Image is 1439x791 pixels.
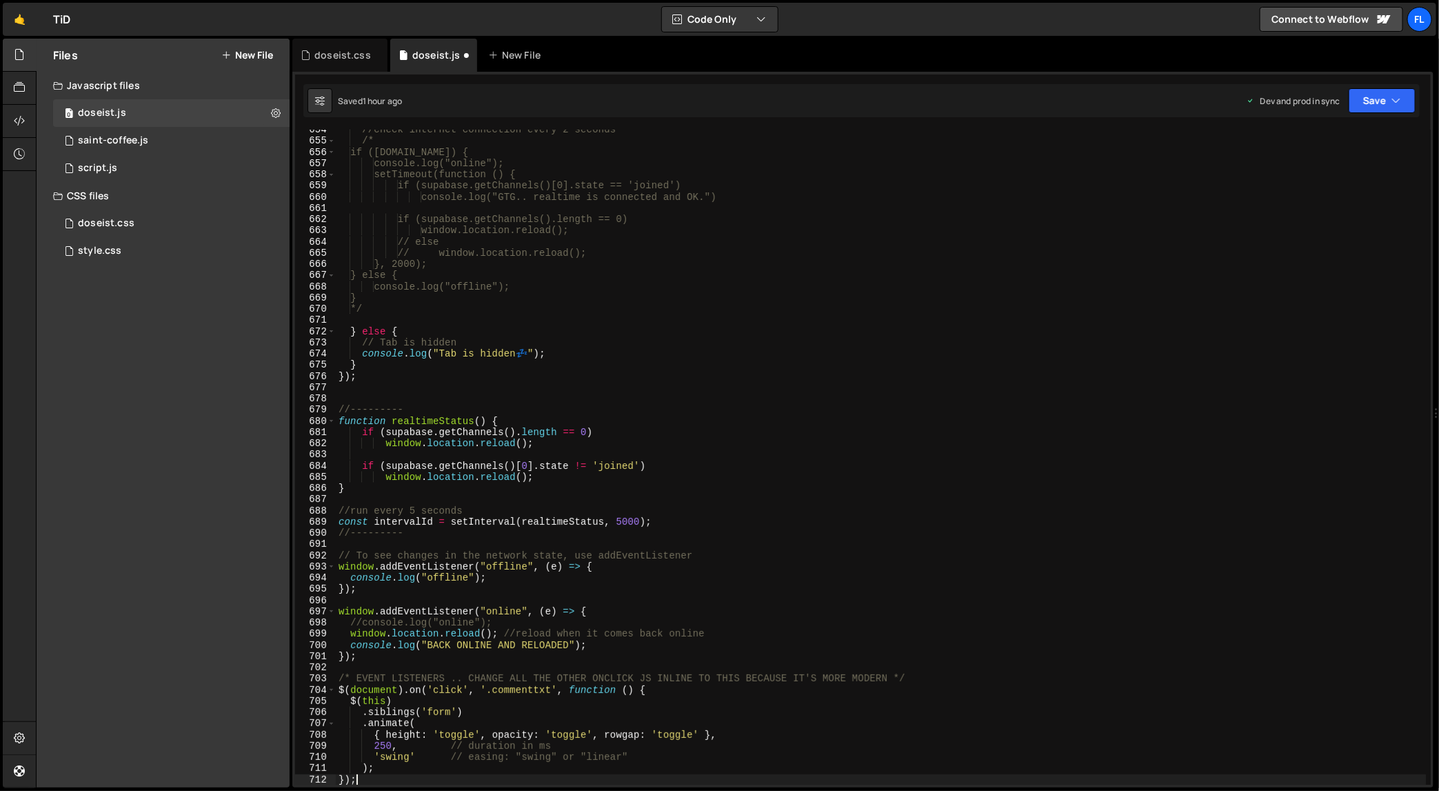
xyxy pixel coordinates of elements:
div: 710 [295,752,336,763]
div: 679 [295,404,336,415]
div: 680 [295,416,336,427]
div: 657 [295,158,336,169]
h2: Files [53,48,78,63]
div: 671 [295,314,336,326]
div: 676 [295,371,336,382]
button: Save [1349,88,1416,113]
div: 705 [295,696,336,707]
div: 4604/27020.js [53,127,290,154]
div: 707 [295,718,336,729]
div: 689 [295,517,336,528]
div: 666 [295,259,336,270]
div: 706 [295,707,336,718]
div: 683 [295,449,336,460]
div: 4604/24567.js [53,154,290,182]
div: script.js [78,162,117,174]
div: 708 [295,730,336,741]
div: 694 [295,572,336,583]
div: 662 [295,214,336,225]
div: 1 hour ago [363,95,403,107]
div: 702 [295,662,336,673]
div: New File [488,48,546,62]
div: 660 [295,192,336,203]
div: saint-coffee.js [78,134,148,147]
div: Dev and prod in sync [1247,95,1340,107]
div: 658 [295,169,336,180]
div: 682 [295,438,336,449]
div: style.css [78,245,121,257]
div: doseist.js [78,107,126,119]
div: 659 [295,180,336,191]
div: 672 [295,326,336,337]
div: 654 [295,124,336,135]
div: 673 [295,337,336,348]
div: 712 [295,774,336,785]
div: 667 [295,270,336,281]
div: 703 [295,673,336,684]
div: doseist.css [314,48,371,62]
div: 670 [295,303,336,314]
div: 690 [295,528,336,539]
div: Saved [338,95,402,107]
div: 664 [295,237,336,248]
div: 678 [295,393,336,404]
div: 709 [295,741,336,752]
div: TiD [53,11,70,28]
span: 0 [65,109,73,120]
div: 685 [295,472,336,483]
div: 686 [295,483,336,494]
div: 684 [295,461,336,472]
div: 696 [295,595,336,606]
div: 677 [295,382,336,393]
div: doseist.js [412,48,461,62]
div: 669 [295,292,336,303]
div: 681 [295,427,336,438]
div: 663 [295,225,336,236]
div: 704 [295,685,336,696]
div: 697 [295,606,336,617]
div: 674 [295,348,336,359]
div: 699 [295,628,336,639]
div: Javascript files [37,72,290,99]
div: 668 [295,281,336,292]
div: 688 [295,505,336,517]
div: doseist.css [78,217,134,230]
button: New File [221,50,273,61]
div: 661 [295,203,336,214]
div: 675 [295,359,336,370]
div: 4604/25434.css [53,237,290,265]
div: 700 [295,640,336,651]
div: 4604/37981.js [53,99,290,127]
div: 693 [295,561,336,572]
div: 665 [295,248,336,259]
div: 701 [295,651,336,662]
a: Connect to Webflow [1260,7,1403,32]
div: 656 [295,147,336,158]
div: 655 [295,135,336,146]
div: CSS files [37,182,290,210]
div: 692 [295,550,336,561]
a: 🤙 [3,3,37,36]
div: 695 [295,583,336,594]
button: Code Only [662,7,778,32]
div: 711 [295,763,336,774]
div: 698 [295,617,336,628]
div: 4604/42100.css [53,210,290,237]
a: Fl [1407,7,1432,32]
div: 687 [295,494,336,505]
div: 691 [295,539,336,550]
